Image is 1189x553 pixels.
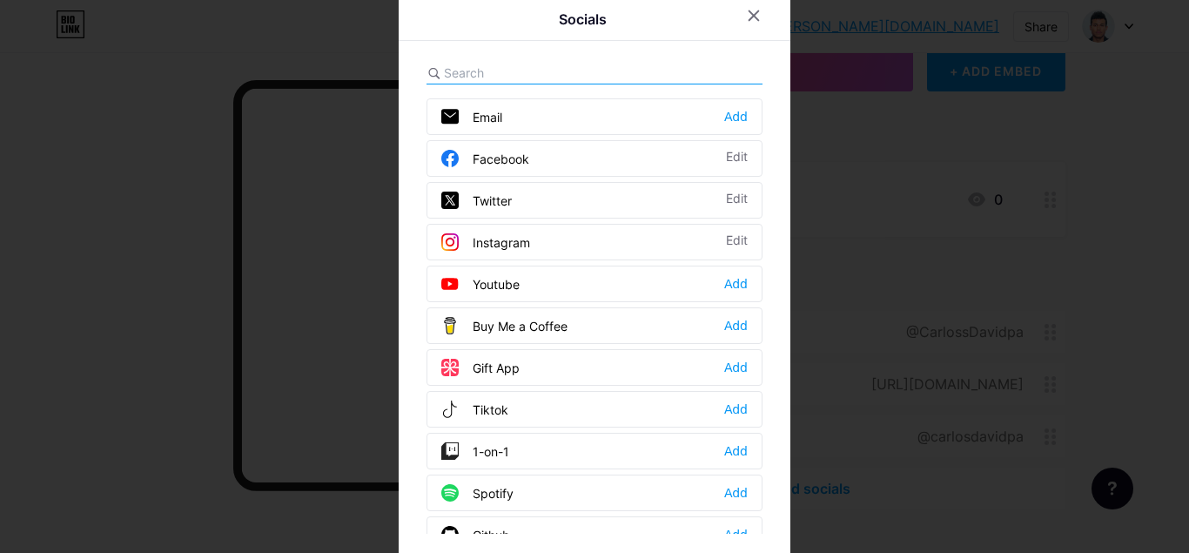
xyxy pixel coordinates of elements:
[441,484,514,502] div: Spotify
[441,442,509,460] div: 1-on-1
[444,64,636,82] input: Search
[724,401,748,418] div: Add
[441,401,508,418] div: Tiktok
[559,9,607,30] div: Socials
[724,484,748,502] div: Add
[441,150,529,167] div: Facebook
[441,233,530,251] div: Instagram
[724,275,748,293] div: Add
[726,233,748,251] div: Edit
[441,192,512,209] div: Twitter
[724,359,748,376] div: Add
[726,150,748,167] div: Edit
[724,108,748,125] div: Add
[724,526,748,543] div: Add
[441,108,502,125] div: Email
[724,317,748,334] div: Add
[441,526,510,543] div: Github
[726,192,748,209] div: Edit
[441,317,568,334] div: Buy Me a Coffee
[724,442,748,460] div: Add
[441,275,520,293] div: Youtube
[441,359,520,376] div: Gift App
